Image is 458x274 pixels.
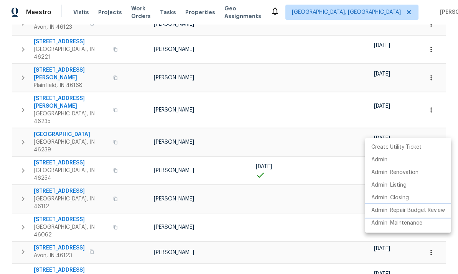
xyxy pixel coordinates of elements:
[371,207,445,215] p: Admin: Repair Budget Review
[371,143,422,151] p: Create Utility Ticket
[371,194,409,202] p: Admin: Closing
[371,181,407,189] p: Admin: Listing
[371,169,418,177] p: Admin: Renovation
[371,219,422,227] p: Admin: Maintenance
[371,156,387,164] p: Admin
